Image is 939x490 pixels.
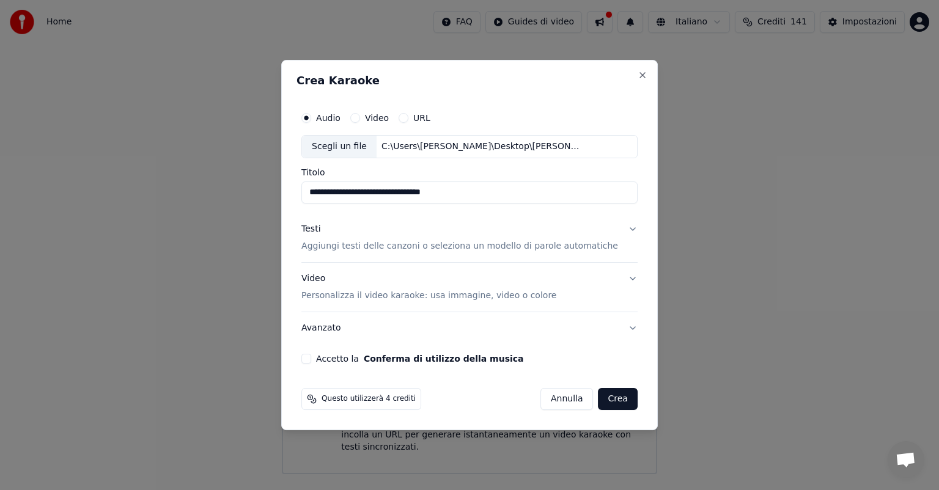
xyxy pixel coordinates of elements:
button: Crea [598,388,638,410]
p: Aggiungi testi delle canzoni o seleziona un modello di parole automatiche [301,240,618,252]
p: Personalizza il video karaoke: usa immagine, video o colore [301,290,556,302]
h2: Crea Karaoke [296,75,643,86]
div: Testi [301,223,320,235]
button: Accetto la [364,354,524,363]
div: Scegli un file [302,136,377,158]
div: C:\Users\[PERSON_NAME]\Desktop\[PERSON_NAME]\IETTO DEI AMANTI\[PERSON_NAME] - Il Letto [PERSON_NA... [377,141,584,153]
label: Accetto la [316,354,523,363]
button: VideoPersonalizza il video karaoke: usa immagine, video o colore [301,263,638,312]
button: Annulla [540,388,594,410]
button: TestiAggiungi testi delle canzoni o seleziona un modello di parole automatiche [301,213,638,262]
div: Video [301,272,556,302]
span: Questo utilizzerà 4 crediti [322,394,416,404]
button: Avanzato [301,312,638,344]
label: Video [365,114,389,122]
label: Titolo [301,168,638,177]
label: Audio [316,114,341,122]
label: URL [413,114,430,122]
